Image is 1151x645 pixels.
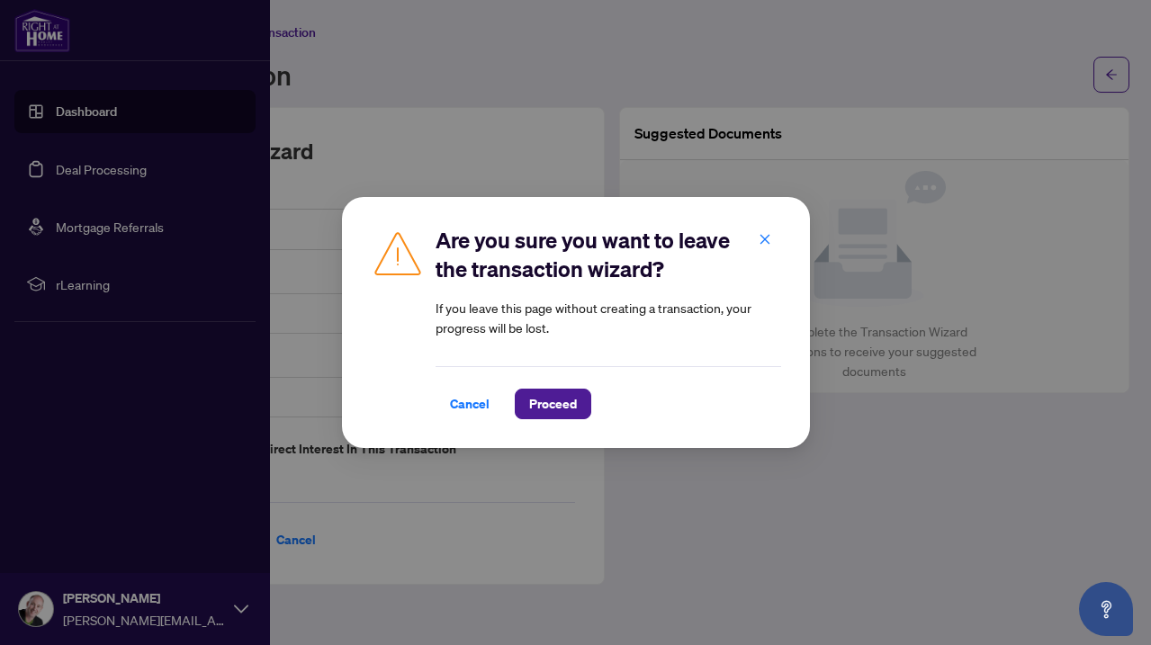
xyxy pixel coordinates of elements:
[515,389,591,419] button: Proceed
[1079,582,1133,636] button: Open asap
[436,389,504,419] button: Cancel
[529,390,577,418] span: Proceed
[450,390,490,418] span: Cancel
[436,298,781,337] article: If you leave this page without creating a transaction, your progress will be lost.
[436,226,781,283] h2: Are you sure you want to leave the transaction wizard?
[759,233,771,246] span: close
